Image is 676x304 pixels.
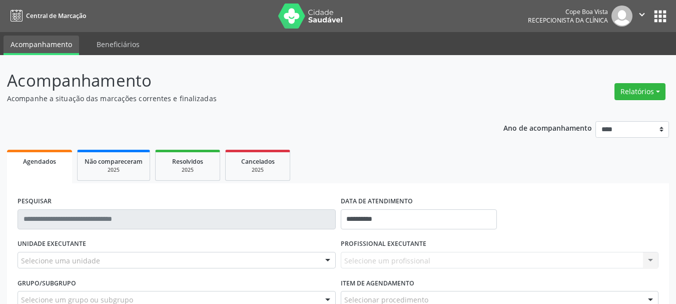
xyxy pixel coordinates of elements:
img: img [611,6,632,27]
p: Ano de acompanhamento [503,121,592,134]
div: 2025 [233,166,283,174]
label: PESQUISAR [18,194,52,209]
span: Recepcionista da clínica [528,16,608,25]
span: Não compareceram [85,157,143,166]
p: Acompanhamento [7,68,470,93]
label: Grupo/Subgrupo [18,275,76,291]
div: 2025 [85,166,143,174]
button: apps [651,8,669,25]
label: PROFISSIONAL EXECUTANTE [341,236,426,252]
button:  [632,6,651,27]
label: UNIDADE EXECUTANTE [18,236,86,252]
i:  [636,9,647,20]
label: DATA DE ATENDIMENTO [341,194,413,209]
p: Acompanhe a situação das marcações correntes e finalizadas [7,93,470,104]
label: Item de agendamento [341,275,414,291]
a: Beneficiários [90,36,147,53]
span: Selecione uma unidade [21,255,100,266]
button: Relatórios [614,83,665,100]
div: Cope Boa Vista [528,8,608,16]
span: Resolvidos [172,157,203,166]
a: Central de Marcação [7,8,86,24]
div: 2025 [163,166,213,174]
a: Acompanhamento [4,36,79,55]
span: Central de Marcação [26,12,86,20]
span: Cancelados [241,157,275,166]
span: Agendados [23,157,56,166]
